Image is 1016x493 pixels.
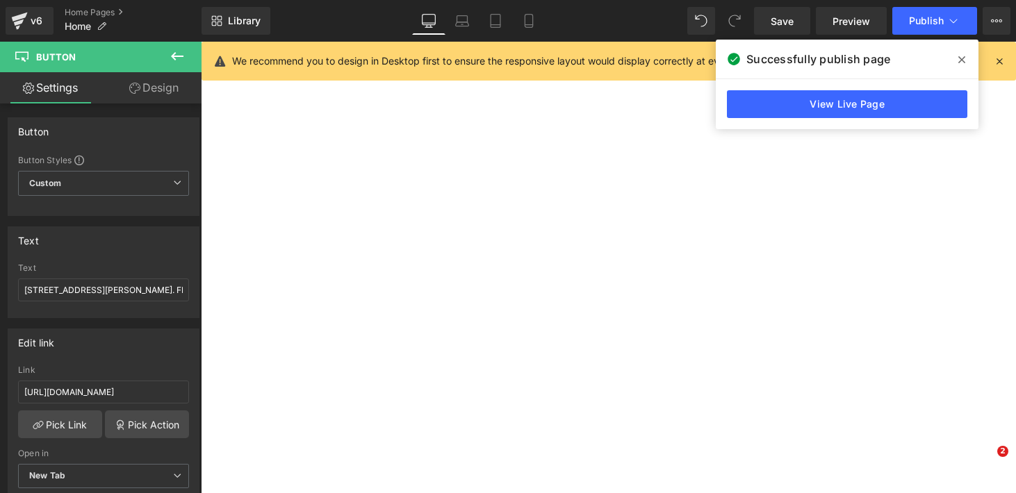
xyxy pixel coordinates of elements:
div: Edit link [18,329,55,349]
b: New Tab [29,470,65,481]
b: Custom [29,178,61,190]
span: Button [36,51,76,62]
span: Library [228,15,261,27]
a: Tablet [479,7,512,35]
a: Laptop [445,7,479,35]
iframe: Intercom live chat [969,446,1002,479]
a: Pick Link [18,410,102,438]
a: v6 [6,7,54,35]
p: We recommend you to design in Desktop first to ensure the responsive layout would display correct... [232,53,868,69]
span: Home [65,21,91,32]
div: Link [18,365,189,375]
a: Desktop [412,7,445,35]
span: Preview [833,14,870,28]
a: New Library [202,7,270,35]
div: Open in [18,449,189,458]
a: View Live Page [727,90,967,118]
span: 2 [997,446,1008,457]
div: v6 [28,12,45,30]
span: Publish [909,15,944,26]
div: Text [18,227,39,246]
a: Home Pages [65,7,202,18]
span: Successfully publish page [746,51,890,67]
input: https://your-shop.myshopify.com [18,381,189,403]
a: Mobile [512,7,546,35]
div: Button Styles [18,154,189,165]
button: More [983,7,1010,35]
span: Save [771,14,794,28]
div: Button [18,118,49,137]
div: Text [18,263,189,273]
button: Redo [721,7,748,35]
a: Pick Action [105,410,189,438]
button: Publish [892,7,977,35]
button: Undo [687,7,715,35]
a: Preview [816,7,887,35]
a: Design [104,72,204,103]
